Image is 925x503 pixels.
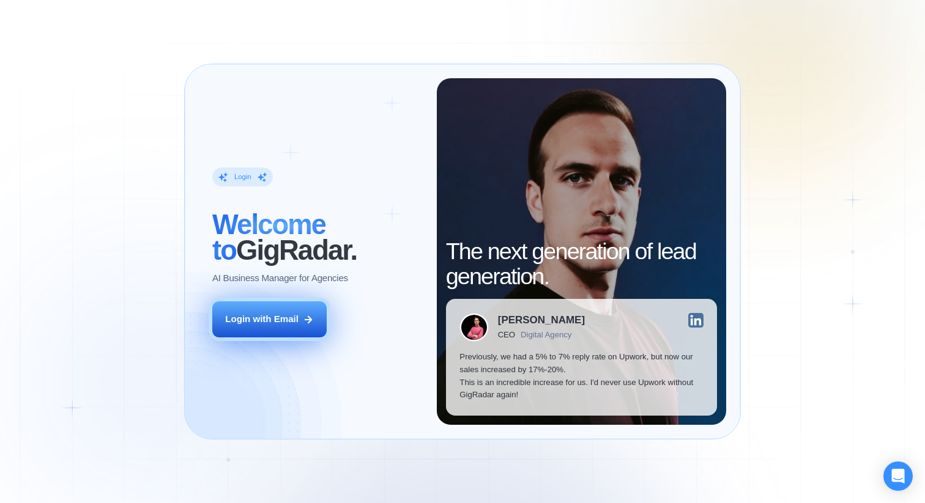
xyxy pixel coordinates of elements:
[498,315,585,325] div: [PERSON_NAME]
[883,461,913,491] div: Open Intercom Messenger
[459,351,703,402] p: Previously, we had a 5% to 7% reply rate on Upwork, but now our sales increased by 17%-20%. This ...
[498,330,515,339] div: CEO
[212,301,327,337] button: Login with Email
[446,239,718,290] h2: The next generation of lead generation.
[521,330,571,339] div: Digital Agency
[212,212,423,263] h2: ‍ GigRadar.
[212,272,348,285] p: AI Business Manager for Agencies
[212,209,325,266] span: Welcome to
[234,172,251,182] div: Login
[225,313,299,326] div: Login with Email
